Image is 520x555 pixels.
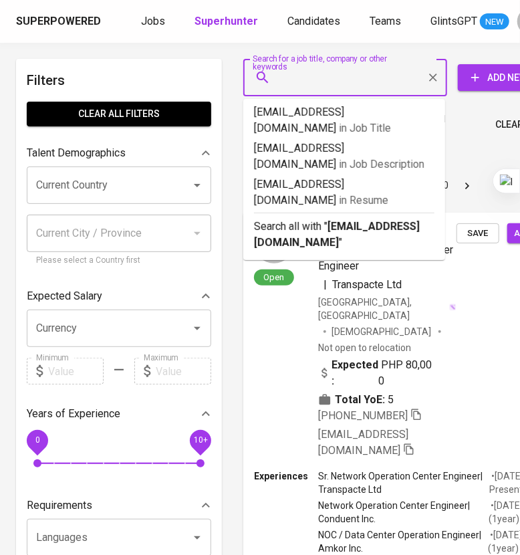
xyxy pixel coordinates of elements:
p: Expected Salary [27,288,102,304]
button: Open [188,319,207,338]
span: GlintsGPT [430,15,477,27]
img: magic_wand.svg [449,304,457,311]
button: Open [188,528,207,547]
b: Total YoE: [335,392,385,408]
span: [EMAIL_ADDRESS][DOMAIN_NAME] [318,428,408,457]
div: Expected Salary [27,283,211,310]
span: 5 [388,392,394,408]
a: Jobs [141,13,168,30]
p: NOC / Data Center Operation Engineer | Amkor Inc. [318,528,489,555]
span: in Job Description [339,158,424,171]
div: Requirements [27,492,211,519]
p: Please select a Country first [36,254,202,267]
a: Superpowered [16,14,104,29]
p: Network Operation Center Engineer | Conduent Inc. [318,499,489,526]
span: in Job Title [339,122,391,134]
div: Years of Experience [27,401,211,427]
p: [EMAIL_ADDRESS][DOMAIN_NAME] [254,140,434,173]
span: Candidates [287,15,340,27]
span: Save [463,226,493,241]
span: Jobs [141,15,165,27]
p: Requirements [27,497,92,514]
span: Teams [370,15,401,27]
span: Sr. Network Operation Center Engineer [318,243,453,272]
button: Open [188,176,207,195]
span: Clear All filters [37,106,201,122]
p: Talent Demographics [27,145,126,161]
span: [PHONE_NUMBER] [318,409,408,422]
button: Save [457,223,499,244]
h6: Filters [27,70,211,91]
span: [DEMOGRAPHIC_DATA] [332,325,433,338]
input: Value [156,358,211,384]
button: Go to next page [457,175,478,197]
a: Candidates [287,13,343,30]
button: Clear [424,68,442,87]
p: Search all with " " [254,219,434,251]
a: GlintsGPT NEW [430,13,509,30]
p: [EMAIL_ADDRESS][DOMAIN_NAME] [254,104,434,136]
div: PHP 80,000 [318,357,435,389]
a: Teams [370,13,404,30]
span: Open [259,271,290,283]
a: Superhunter [194,13,261,30]
span: | [323,277,327,293]
span: 0 [35,436,39,445]
b: Expected: [332,357,378,389]
p: Experiences [254,469,318,483]
p: Not open to relocation [318,341,411,354]
p: [EMAIL_ADDRESS][DOMAIN_NAME] [254,177,434,209]
button: Clear All filters [27,102,211,126]
div: [GEOGRAPHIC_DATA], [GEOGRAPHIC_DATA] [318,296,457,322]
span: 10+ [193,436,207,445]
b: [EMAIL_ADDRESS][DOMAIN_NAME] [254,220,420,249]
div: Superpowered [16,14,101,29]
span: NEW [480,15,509,29]
b: Superhunter [194,15,258,27]
input: Value [48,358,104,384]
span: in Resume [339,194,388,207]
div: Talent Demographics [27,140,211,166]
p: Sr. Network Operation Center Engineer | Transpacte Ltd [318,469,489,496]
p: Years of Experience [27,406,120,422]
span: Transpacte Ltd [332,278,402,291]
